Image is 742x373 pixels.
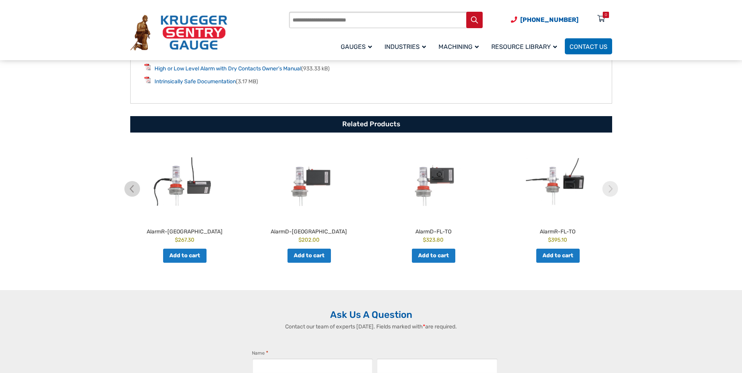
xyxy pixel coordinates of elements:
img: AlarmD-FL [249,144,369,219]
a: Add to cart: “AlarmD-FL-TO” [412,249,455,263]
h2: AlarmR-[GEOGRAPHIC_DATA] [124,225,245,236]
span: Machining [438,43,479,50]
h2: AlarmD-FL-TO [373,225,494,236]
a: Add to cart: “AlarmD-FL” [287,249,331,263]
img: chevron-right.svg [602,181,618,197]
span: [PHONE_NUMBER] [520,16,579,23]
a: Add to cart: “AlarmR-FL” [163,249,207,263]
img: Krueger Sentry Gauge [130,15,227,51]
a: AlarmD-FL-TO $323.80 [373,144,494,244]
div: 0 [605,12,607,18]
span: Industries [384,43,426,50]
a: Industries [380,37,434,56]
span: Resource Library [491,43,557,50]
a: Gauges [336,37,380,56]
bdi: 202.00 [298,237,320,243]
h2: Related Products [130,116,612,133]
a: Machining [434,37,487,56]
bdi: 267.30 [175,237,194,243]
p: Contact our team of experts [DATE]. Fields marked with are required. [244,323,498,331]
span: Contact Us [570,43,607,50]
li: (933.33 kB) [144,64,598,73]
img: AlarmR-FL [124,144,245,219]
bdi: 395.10 [548,237,567,243]
a: Phone Number (920) 434-8860 [511,15,579,25]
span: $ [548,237,551,243]
img: AlarmR-FL-TO [498,144,618,219]
h2: AlarmR-FL-TO [498,225,618,236]
span: $ [175,237,178,243]
a: Intrinsically Safe Documentation [155,78,236,85]
a: AlarmD-[GEOGRAPHIC_DATA] $202.00 [249,144,369,244]
a: AlarmR-[GEOGRAPHIC_DATA] $267.30 [124,144,245,244]
a: High or Low Level Alarm with Dry Contacts Owner’s Manual [155,65,301,72]
span: $ [423,237,426,243]
a: Contact Us [565,38,612,54]
li: (3.17 MB) [144,77,598,86]
span: $ [298,237,302,243]
h2: AlarmD-[GEOGRAPHIC_DATA] [249,225,369,236]
a: AlarmR-FL-TO $395.10 [498,144,618,244]
img: AlarmD-FL-TO [373,144,494,219]
img: chevron-left.svg [124,181,140,197]
h2: Ask Us A Question [130,309,612,321]
a: Add to cart: “AlarmR-FL-TO” [536,249,580,263]
legend: Name [252,349,268,357]
bdi: 323.80 [423,237,444,243]
span: Gauges [341,43,372,50]
a: Resource Library [487,37,565,56]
